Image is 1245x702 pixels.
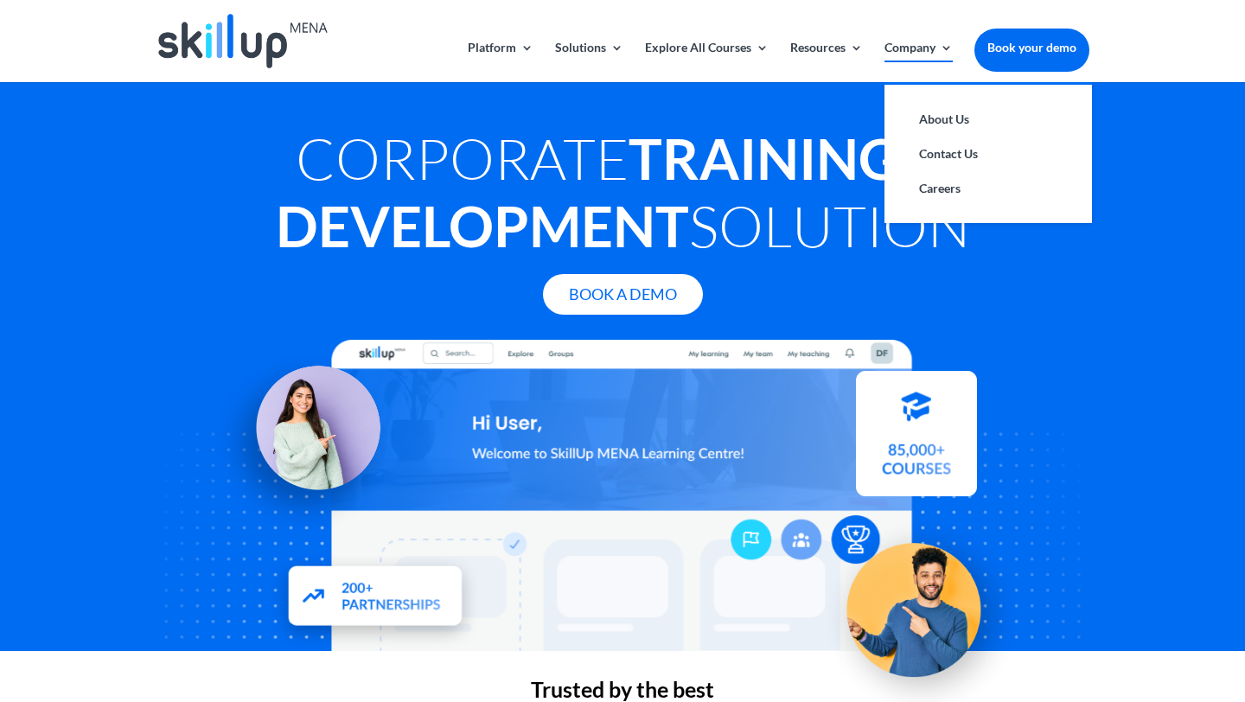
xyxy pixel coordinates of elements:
a: Explore All Courses [645,41,769,82]
a: Book A Demo [543,274,703,315]
h1: Corporate Solution [156,124,1089,268]
img: Learning Management Solution - SkillUp [212,344,399,531]
img: Partners - SkillUp Mena [268,552,482,652]
a: Careers [902,171,1075,206]
iframe: Chat Widget [1159,619,1245,702]
a: About Us [902,102,1075,137]
a: Solutions [555,41,623,82]
a: Platform [468,41,533,82]
img: Skillup Mena [158,14,328,68]
a: Resources [790,41,863,82]
a: Company [884,41,953,82]
a: Contact Us [902,137,1075,171]
img: Courses library - SkillUp MENA [856,380,977,505]
a: Book your demo [974,29,1089,67]
strong: Training & Development [276,124,950,259]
